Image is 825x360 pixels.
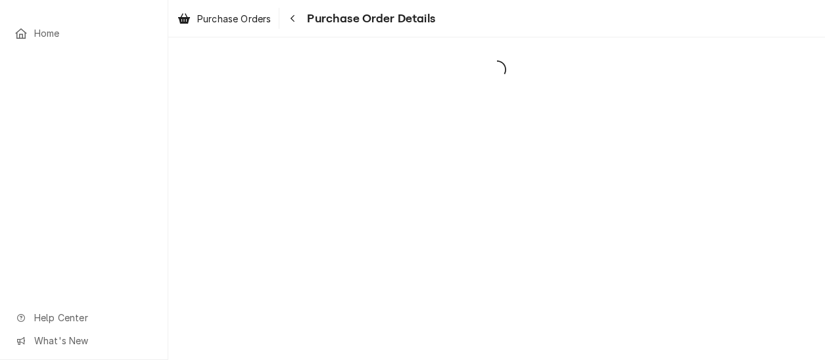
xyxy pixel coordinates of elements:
a: Go to Help Center [8,307,160,328]
span: Help Center [34,311,152,325]
a: Go to What's New [8,330,160,351]
span: Purchase Orders [197,12,271,26]
a: Home [8,22,160,44]
span: Loading... [168,56,825,83]
span: Home [34,26,153,40]
a: Purchase Orders [172,8,276,30]
button: Navigate back [282,8,303,29]
span: Purchase Order Details [303,10,435,28]
span: What's New [34,334,152,348]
